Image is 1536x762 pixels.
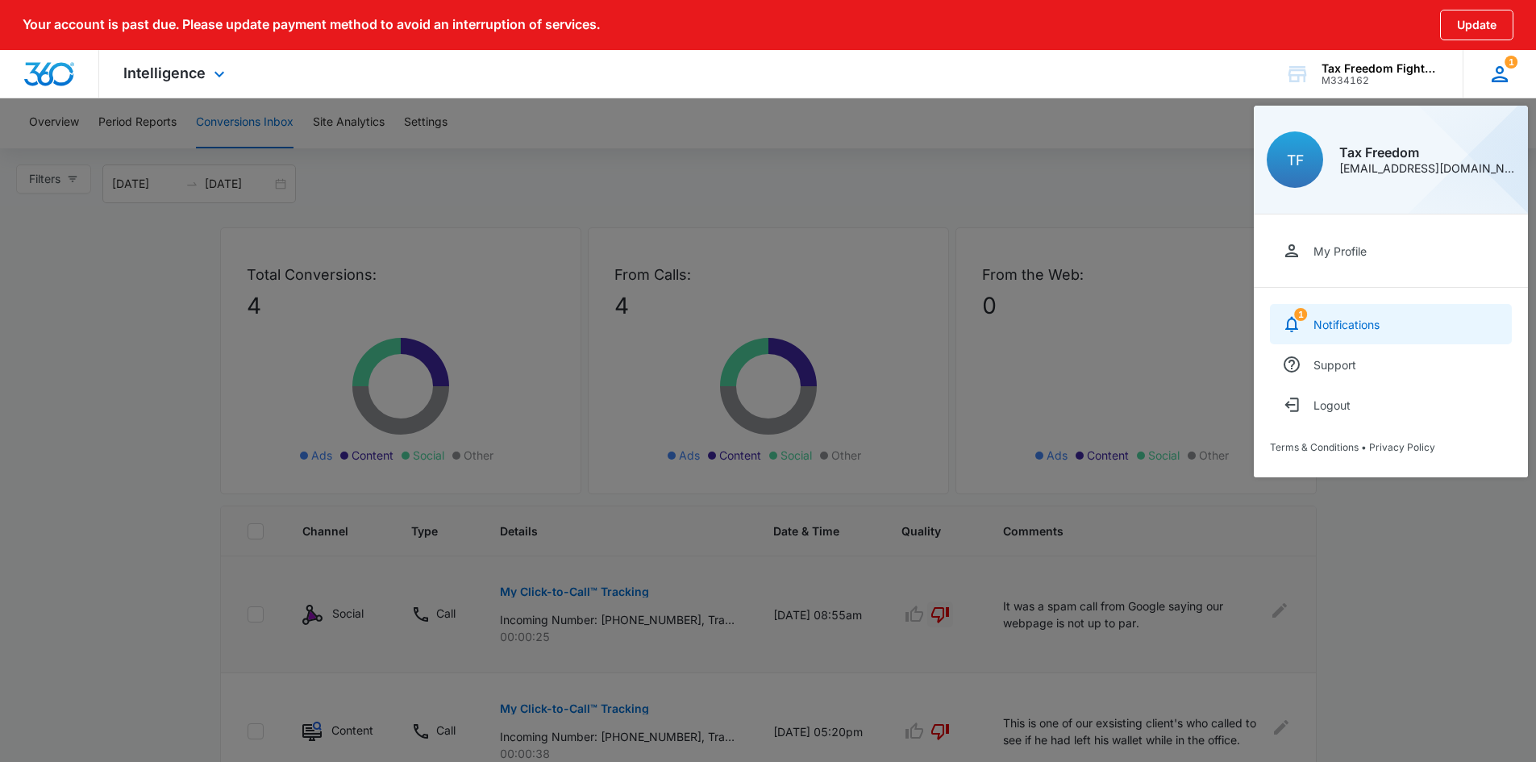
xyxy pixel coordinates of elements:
[1339,163,1515,174] div: [EMAIL_ADDRESS][DOMAIN_NAME]
[1369,441,1435,453] a: Privacy Policy
[99,50,253,98] div: Intelligence
[1294,308,1307,321] span: 1
[1270,441,1359,453] a: Terms & Conditions
[1339,146,1515,159] div: Tax Freedom
[1313,318,1380,331] div: Notifications
[23,17,600,32] p: Your account is past due. Please update payment method to avoid an interruption of services.
[1322,62,1439,75] div: account name
[1505,56,1517,69] div: notifications count
[1287,152,1304,169] span: TF
[1294,308,1307,321] div: notifications count
[1322,75,1439,86] div: account id
[1313,398,1351,412] div: Logout
[123,65,206,81] span: Intelligence
[1270,231,1512,271] a: My Profile
[1463,50,1536,98] div: notifications count
[1270,304,1512,344] a: notifications countNotifications
[1270,385,1512,425] button: Logout
[1270,344,1512,385] a: Support
[1313,358,1356,372] div: Support
[1313,244,1367,258] div: My Profile
[1440,10,1513,40] button: Update
[1270,441,1512,453] div: •
[1505,56,1517,69] span: 1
